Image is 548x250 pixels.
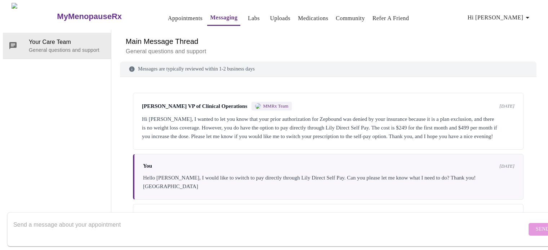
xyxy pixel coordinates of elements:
[465,10,535,25] button: Hi [PERSON_NAME]
[298,13,328,23] a: Medications
[142,103,247,109] span: [PERSON_NAME] VP of Clinical Operations
[499,163,514,169] span: [DATE]
[263,103,288,109] span: MMRx Team
[499,103,514,109] span: [DATE]
[13,218,527,241] textarea: Send a message about your appointment
[207,10,240,26] button: Messaging
[468,13,532,23] span: Hi [PERSON_NAME]
[255,103,261,109] img: MMRX
[295,11,331,26] button: Medications
[373,13,409,23] a: Refer a Friend
[336,13,365,23] a: Community
[12,3,56,30] img: MyMenopauseRx Logo
[142,115,514,141] div: Hi [PERSON_NAME], I wanted to let you know that your prior authorization for Zepbound was denied ...
[143,173,514,191] div: Hello [PERSON_NAME], I would like to switch to pay directly through Lily Direct Self Pay. Can you...
[370,11,412,26] button: Refer a Friend
[143,163,152,169] span: You
[168,13,202,23] a: Appointments
[126,47,531,56] p: General questions and support
[210,13,237,23] a: Messaging
[120,62,536,77] div: Messages are typically reviewed within 1-2 business days
[57,12,122,21] h3: MyMenopauseRx
[267,11,293,26] button: Uploads
[165,11,205,26] button: Appointments
[29,38,105,46] span: Your Care Team
[270,13,290,23] a: Uploads
[3,33,111,59] div: Your Care TeamGeneral questions and support
[126,36,531,47] h6: Main Message Thread
[333,11,368,26] button: Community
[248,13,260,23] a: Labs
[242,11,265,26] button: Labs
[29,46,105,54] p: General questions and support
[56,4,151,29] a: MyMenopauseRx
